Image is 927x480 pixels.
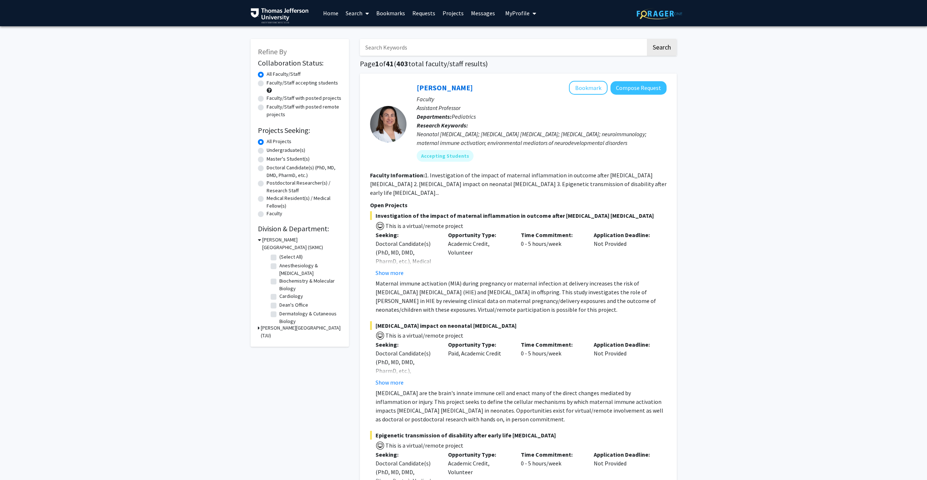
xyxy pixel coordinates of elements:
[448,231,510,239] p: Opportunity Type:
[262,236,342,251] h3: [PERSON_NAME][GEOGRAPHIC_DATA] (SKMC)
[409,0,439,26] a: Requests
[594,340,656,349] p: Application Deadline:
[370,431,667,440] span: Epigenetic transmission of disability after early life [MEDICAL_DATA]
[376,340,437,349] p: Seeking:
[267,210,282,217] label: Faculty
[279,310,340,325] label: Dermatology & Cutaneous Biology
[267,94,341,102] label: Faculty/Staff with posted projects
[467,0,499,26] a: Messages
[594,450,656,459] p: Application Deadline:
[417,130,667,147] div: Neonatal [MEDICAL_DATA]; [MEDICAL_DATA] [MEDICAL_DATA]; [MEDICAL_DATA]; neuroimmunology; maternal...
[515,340,588,387] div: 0 - 5 hours/week
[5,447,31,475] iframe: Chat
[376,268,404,277] button: Show more
[279,253,303,261] label: (Select All)
[267,138,291,145] label: All Projects
[448,340,510,349] p: Opportunity Type:
[279,277,340,292] label: Biochemistry & Molecular Biology
[647,39,677,56] button: Search
[279,262,340,277] label: Anesthesiology & [MEDICAL_DATA]
[376,279,667,314] p: Maternal immune activation (MIA) during pregnancy or maternal infection at delivery increases the...
[267,70,301,78] label: All Faculty/Staff
[396,59,408,68] span: 403
[521,231,583,239] p: Time Commitment:
[370,172,425,179] b: Faculty Information:
[267,155,310,163] label: Master's Student(s)
[521,340,583,349] p: Time Commitment:
[251,8,309,23] img: Thomas Jefferson University Logo
[267,194,342,210] label: Medical Resident(s) / Medical Fellow(s)
[261,324,342,339] h3: [PERSON_NAME][GEOGRAPHIC_DATA] (TJU)
[417,122,468,129] b: Research Keywords:
[417,150,474,162] mat-chip: Accepting Students
[505,9,530,17] span: My Profile
[376,349,437,419] div: Doctoral Candidate(s) (PhD, MD, DMD, PharmD, etc.), Postdoctoral Researcher(s) / Research Staff, ...
[279,292,303,300] label: Cardiology
[439,0,467,26] a: Projects
[258,59,342,67] h2: Collaboration Status:
[569,81,608,95] button: Add Elizabeth Wright-Jin to Bookmarks
[258,126,342,135] h2: Projects Seeking:
[258,47,287,56] span: Refine By
[376,239,437,283] div: Doctoral Candidate(s) (PhD, MD, DMD, PharmD, etc.), Medical Resident(s) / Medical Fellow(s)
[370,201,667,209] p: Open Projects
[443,231,515,277] div: Academic Credit, Volunteer
[319,0,342,26] a: Home
[375,59,379,68] span: 1
[443,340,515,387] div: Paid, Academic Credit
[448,450,510,459] p: Opportunity Type:
[385,442,463,449] span: This is a virtual/remote project
[267,164,342,179] label: Doctoral Candidate(s) (PhD, MD, DMD, PharmD, etc.)
[376,231,437,239] p: Seeking:
[452,113,476,120] span: Pediatrics
[417,113,452,120] b: Departments:
[279,301,308,309] label: Dean's Office
[360,59,677,68] h1: Page of ( total faculty/staff results)
[376,378,404,387] button: Show more
[588,340,661,387] div: Not Provided
[417,95,667,103] p: Faculty
[386,59,394,68] span: 41
[521,450,583,459] p: Time Commitment:
[417,83,473,92] a: [PERSON_NAME]
[342,0,373,26] a: Search
[370,211,667,220] span: Investigation of the impact of maternal inflammation in outcome after [MEDICAL_DATA] [MEDICAL_DATA]
[588,231,661,277] div: Not Provided
[376,389,667,424] p: [MEDICAL_DATA] are the brain's innate immune cell and enact many of the direct changes mediated b...
[370,172,667,196] fg-read-more: 1. Investigation of the impact of maternal inflammation in outcome after [MEDICAL_DATA] [MEDICAL_...
[267,146,305,154] label: Undergraduate(s)
[267,179,342,194] label: Postdoctoral Researcher(s) / Research Staff
[267,103,342,118] label: Faculty/Staff with posted remote projects
[385,222,463,229] span: This is a virtual/remote project
[370,321,667,330] span: [MEDICAL_DATA] impact on neonatal [MEDICAL_DATA]
[594,231,656,239] p: Application Deadline:
[610,81,667,95] button: Compose Request to Elizabeth Wright-Jin
[385,332,463,339] span: This is a virtual/remote project
[360,39,646,56] input: Search Keywords
[417,103,667,112] p: Assistant Professor
[373,0,409,26] a: Bookmarks
[376,450,437,459] p: Seeking:
[267,79,338,87] label: Faculty/Staff accepting students
[258,224,342,233] h2: Division & Department:
[637,8,682,19] img: ForagerOne Logo
[515,231,588,277] div: 0 - 5 hours/week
